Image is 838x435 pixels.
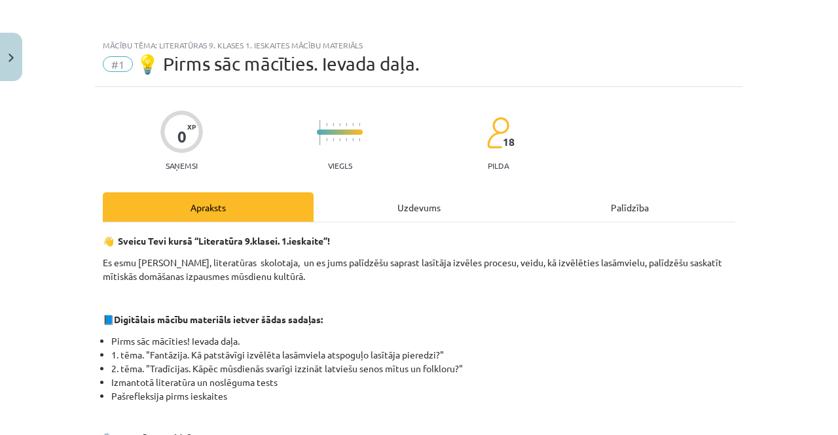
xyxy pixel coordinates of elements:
[503,136,515,148] span: 18
[346,138,347,141] img: icon-short-line-57e1e144782c952c97e751825c79c345078a6d821885a25fce030b3d8c18986b.svg
[333,138,334,141] img: icon-short-line-57e1e144782c952c97e751825c79c345078a6d821885a25fce030b3d8c18986b.svg
[160,161,203,170] p: Saņemsi
[359,123,360,126] img: icon-short-line-57e1e144782c952c97e751825c79c345078a6d821885a25fce030b3d8c18986b.svg
[333,123,334,126] img: icon-short-line-57e1e144782c952c97e751825c79c345078a6d821885a25fce030b3d8c18986b.svg
[111,389,735,403] li: Pašrefleksija pirms ieskaites
[488,161,509,170] p: pilda
[111,334,735,348] li: Pirms sāc mācīties! Ievada daļa.
[314,192,524,222] div: Uzdevums
[103,256,735,283] p: Es esmu [PERSON_NAME], literatūras skolotaja, un es jums palīdzēšu saprast lasītāja izvēles proce...
[111,348,735,362] li: 1. tēma. "Fantāzija. Kā patstāvīgi izvēlēta lasāmviela atspoguļo lasītāja pieredzi?"
[319,120,321,145] img: icon-long-line-d9ea69661e0d244f92f715978eff75569469978d946b2353a9bb055b3ed8787d.svg
[9,54,14,62] img: icon-close-lesson-0947bae3869378f0d4975bcd49f059093ad1ed9edebbc8119c70593378902aed.svg
[111,362,735,375] li: 2. tēma. "Tradīcijas. Kāpēc mūsdienās svarīgi izzināt latviešu senos mītus un folkloru?"
[352,123,354,126] img: icon-short-line-57e1e144782c952c97e751825c79c345078a6d821885a25fce030b3d8c18986b.svg
[524,192,735,222] div: Palīdzība
[326,138,327,141] img: icon-short-line-57e1e144782c952c97e751825c79c345078a6d821885a25fce030b3d8c18986b.svg
[486,116,509,149] img: students-c634bb4e5e11cddfef0936a35e636f08e4e9abd3cc4e673bd6f9a4125e45ecb1.svg
[339,123,340,126] img: icon-short-line-57e1e144782c952c97e751825c79c345078a6d821885a25fce030b3d8c18986b.svg
[177,128,187,146] div: 0
[136,53,420,75] span: 💡 Pirms sāc mācīties. Ievada daļa.
[339,138,340,141] img: icon-short-line-57e1e144782c952c97e751825c79c345078a6d821885a25fce030b3d8c18986b.svg
[359,138,360,141] img: icon-short-line-57e1e144782c952c97e751825c79c345078a6d821885a25fce030b3d8c18986b.svg
[346,123,347,126] img: icon-short-line-57e1e144782c952c97e751825c79c345078a6d821885a25fce030b3d8c18986b.svg
[352,138,354,141] img: icon-short-line-57e1e144782c952c97e751825c79c345078a6d821885a25fce030b3d8c18986b.svg
[328,161,352,170] p: Viegls
[103,41,735,50] div: Mācību tēma: Literatūras 9. klases 1. ieskaites mācību materiāls
[103,235,330,247] strong: 👋 Sveicu Tevi kursā “Literatūra 9.klasei. 1.ieskaite”!
[103,56,133,72] span: #1
[114,313,323,325] strong: Digitālais mācību materiāls ietver šādas sadaļas:
[103,313,735,326] p: 📘
[187,123,196,130] span: XP
[103,192,314,222] div: Apraksts
[326,123,327,126] img: icon-short-line-57e1e144782c952c97e751825c79c345078a6d821885a25fce030b3d8c18986b.svg
[111,375,735,389] li: Izmantotā literatūra un noslēguma tests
